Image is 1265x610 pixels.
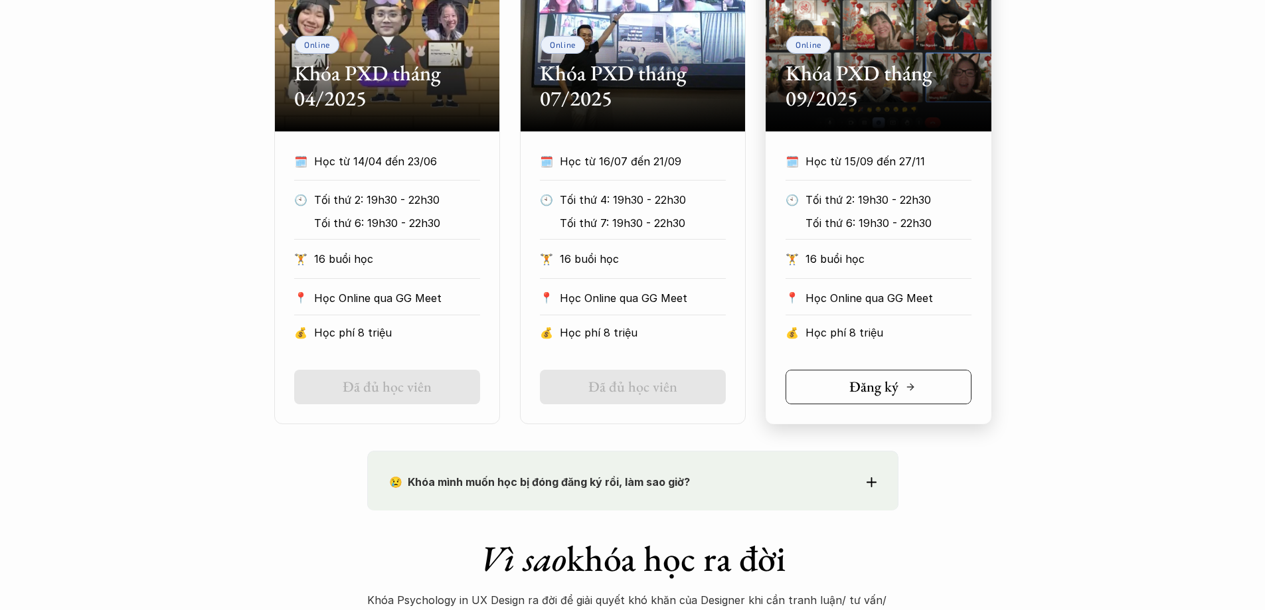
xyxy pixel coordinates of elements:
[560,323,726,343] p: Học phí 8 triệu
[294,249,307,269] p: 🏋️
[314,249,480,269] p: 16 buổi học
[805,213,991,233] p: Tối thứ 6: 19h30 - 22h30
[588,378,677,396] h5: Đã đủ học viên
[786,190,799,210] p: 🕙
[560,213,745,233] p: Tối thứ 7: 19h30 - 22h30
[805,323,971,343] p: Học phí 8 triệu
[786,291,799,304] p: 📍
[314,323,480,343] p: Học phí 8 triệu
[786,323,799,343] p: 💰
[304,40,330,49] p: Online
[560,151,726,171] p: Học từ 16/07 đến 21/09
[314,151,480,171] p: Học từ 14/04 đến 23/06
[560,288,726,308] p: Học Online qua GG Meet
[367,537,898,580] h1: khóa học ra đời
[560,190,745,210] p: Tối thứ 4: 19h30 - 22h30
[805,151,971,171] p: Học từ 15/09 đến 27/11
[805,249,971,269] p: 16 buổi học
[849,378,898,396] h5: Đăng ký
[540,151,553,171] p: 🗓️
[796,40,821,49] p: Online
[479,535,566,581] em: Vì sao
[314,190,499,210] p: Tối thứ 2: 19h30 - 22h30
[540,249,553,269] p: 🏋️
[294,60,480,112] h2: Khóa PXD tháng 04/2025
[786,370,971,404] a: Đăng ký
[560,249,726,269] p: 16 buổi học
[805,288,971,308] p: Học Online qua GG Meet
[540,60,726,112] h2: Khóa PXD tháng 07/2025
[786,60,971,112] h2: Khóa PXD tháng 09/2025
[786,249,799,269] p: 🏋️
[314,213,499,233] p: Tối thứ 6: 19h30 - 22h30
[314,288,480,308] p: Học Online qua GG Meet
[294,151,307,171] p: 🗓️
[786,151,799,171] p: 🗓️
[805,190,991,210] p: Tối thứ 2: 19h30 - 22h30
[540,323,553,343] p: 💰
[294,291,307,304] p: 📍
[540,190,553,210] p: 🕙
[294,190,307,210] p: 🕙
[294,323,307,343] p: 💰
[343,378,432,396] h5: Đã đủ học viên
[389,475,690,489] strong: 😢 Khóa mình muốn học bị đóng đăng ký rồi, làm sao giờ?
[540,291,553,304] p: 📍
[550,40,576,49] p: Online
